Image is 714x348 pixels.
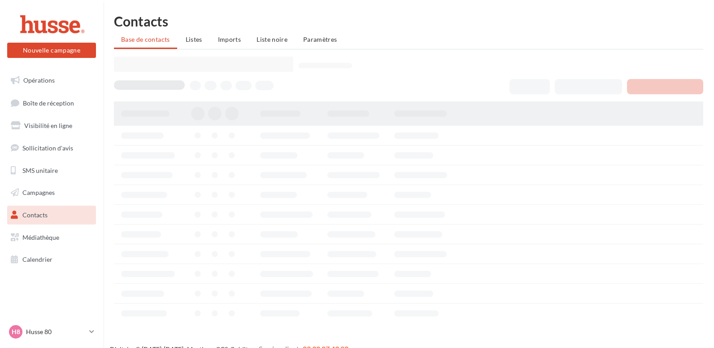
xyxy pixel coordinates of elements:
a: Sollicitation d'avis [5,139,98,158]
span: Boîte de réception [23,99,74,106]
span: Médiathèque [22,233,59,241]
button: Nouvelle campagne [7,43,96,58]
h1: Contacts [114,14,703,28]
a: Opérations [5,71,98,90]
a: Calendrier [5,250,98,269]
p: Husse 80 [26,327,86,336]
span: Calendrier [22,255,52,263]
span: H8 [12,327,20,336]
span: Paramètres [303,35,337,43]
span: Sollicitation d'avis [22,144,73,152]
a: Boîte de réception [5,93,98,113]
span: Opérations [23,76,55,84]
a: Visibilité en ligne [5,116,98,135]
a: H8 Husse 80 [7,323,96,340]
a: Campagnes [5,183,98,202]
a: Contacts [5,206,98,225]
span: Liste noire [257,35,287,43]
span: Imports [218,35,241,43]
span: SMS unitaire [22,166,58,174]
span: Contacts [22,211,48,219]
span: Campagnes [22,189,55,196]
a: SMS unitaire [5,161,98,180]
span: Listes [186,35,202,43]
a: Médiathèque [5,228,98,247]
span: Visibilité en ligne [24,122,72,129]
